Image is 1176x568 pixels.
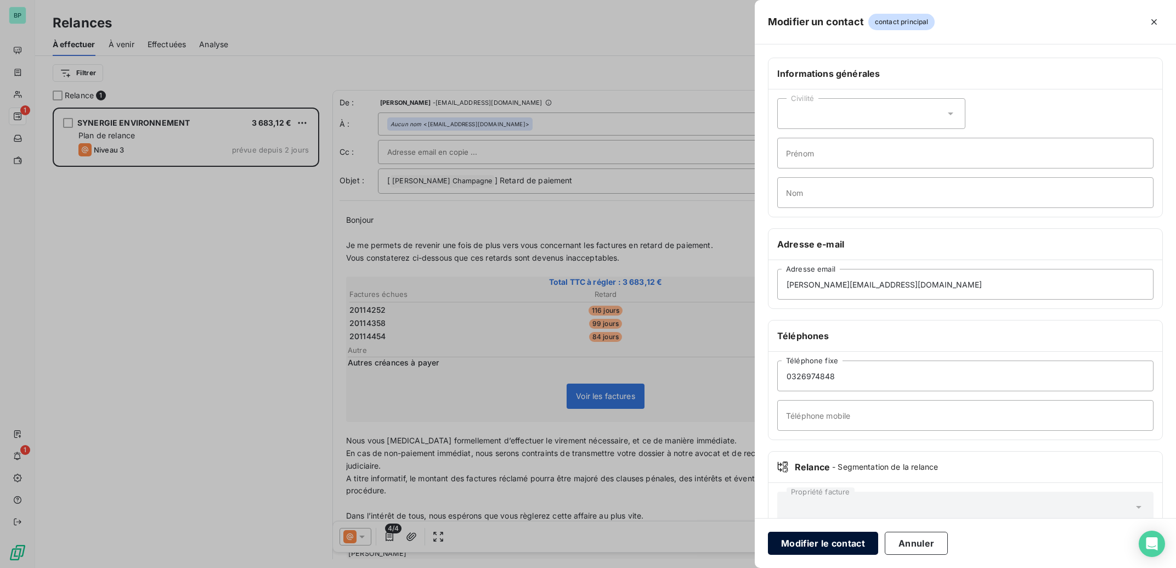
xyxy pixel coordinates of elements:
[768,14,864,30] h5: Modifier un contact
[868,14,935,30] span: contact principal
[777,400,1154,431] input: placeholder
[777,67,1154,80] h6: Informations générales
[777,361,1154,391] input: placeholder
[777,460,1154,474] div: Relance
[777,269,1154,300] input: placeholder
[777,329,1154,342] h6: Téléphones
[832,462,938,473] span: - Segmentation de la relance
[885,532,948,555] button: Annuler
[777,177,1154,208] input: placeholder
[777,238,1154,251] h6: Adresse e-mail
[777,138,1154,168] input: placeholder
[768,532,878,555] button: Modifier le contact
[1139,531,1165,557] div: Open Intercom Messenger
